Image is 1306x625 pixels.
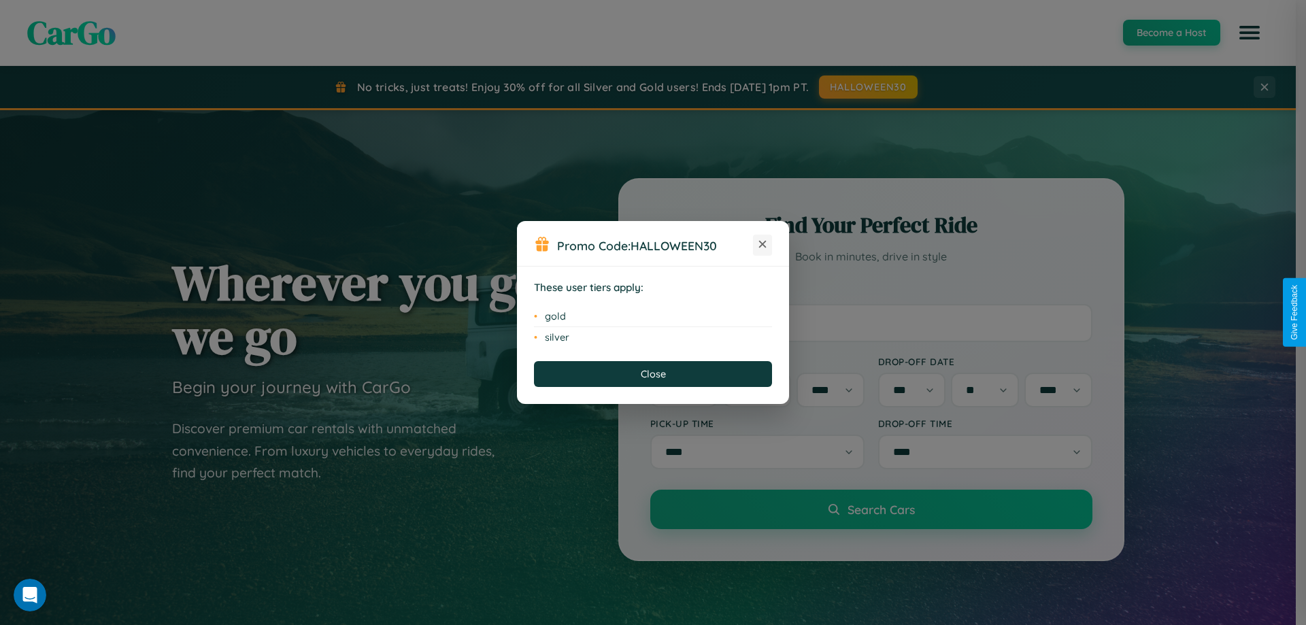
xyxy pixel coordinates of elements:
[1290,285,1299,340] div: Give Feedback
[534,281,643,294] strong: These user tiers apply:
[631,238,717,253] b: HALLOWEEN30
[534,361,772,387] button: Close
[14,579,46,611] iframe: Intercom live chat
[557,238,753,253] h3: Promo Code:
[534,306,772,327] li: gold
[534,327,772,348] li: silver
